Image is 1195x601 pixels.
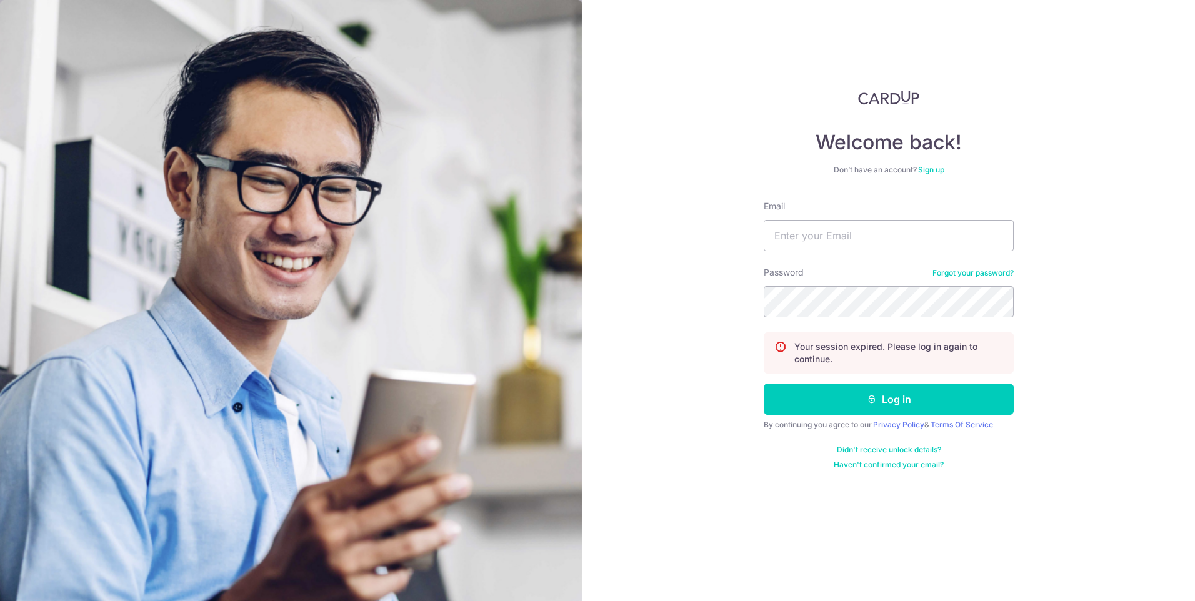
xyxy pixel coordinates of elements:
[858,90,919,105] img: CardUp Logo
[837,445,941,455] a: Didn't receive unlock details?
[931,420,993,429] a: Terms Of Service
[764,165,1014,175] div: Don’t have an account?
[764,384,1014,415] button: Log in
[794,340,1003,365] p: Your session expired. Please log in again to continue.
[932,268,1014,278] a: Forgot your password?
[873,420,924,429] a: Privacy Policy
[764,200,785,212] label: Email
[834,460,944,470] a: Haven't confirmed your email?
[764,220,1014,251] input: Enter your Email
[764,266,804,279] label: Password
[764,130,1014,155] h4: Welcome back!
[764,420,1014,430] div: By continuing you agree to our &
[918,165,944,174] a: Sign up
